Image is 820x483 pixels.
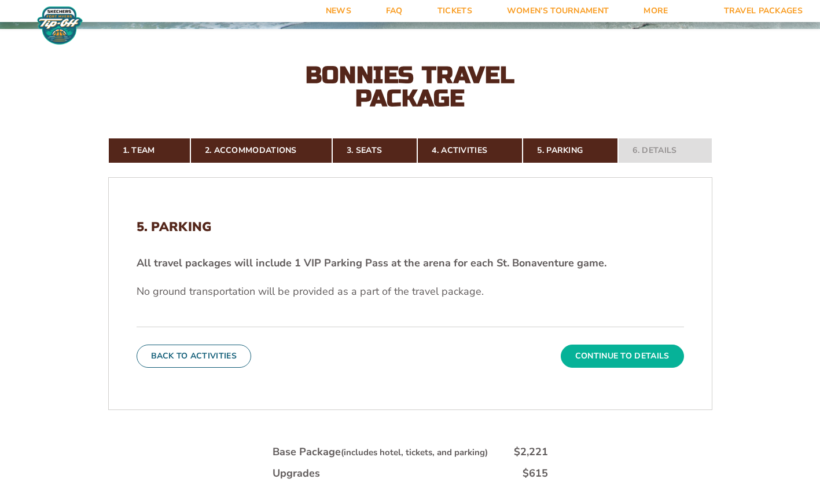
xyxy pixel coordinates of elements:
[137,219,684,235] h2: 5. Parking
[35,6,85,45] img: Fort Myers Tip-Off
[273,466,320,481] div: Upgrades
[137,256,606,270] strong: All travel packages will include 1 VIP Parking Pass at the arena for each St. Bonaventure game.
[190,138,332,163] a: 2. Accommodations
[514,445,548,459] div: $2,221
[332,138,417,163] a: 3. Seats
[417,138,523,163] a: 4. Activities
[283,64,538,110] h2: Bonnies Travel Package
[561,345,684,368] button: Continue To Details
[273,445,488,459] div: Base Package
[341,447,488,458] small: (includes hotel, tickets, and parking)
[108,138,190,163] a: 1. Team
[137,345,251,368] button: Back To Activities
[523,466,548,481] div: $615
[137,284,684,299] p: No ground transportation will be provided as a part of the travel package.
